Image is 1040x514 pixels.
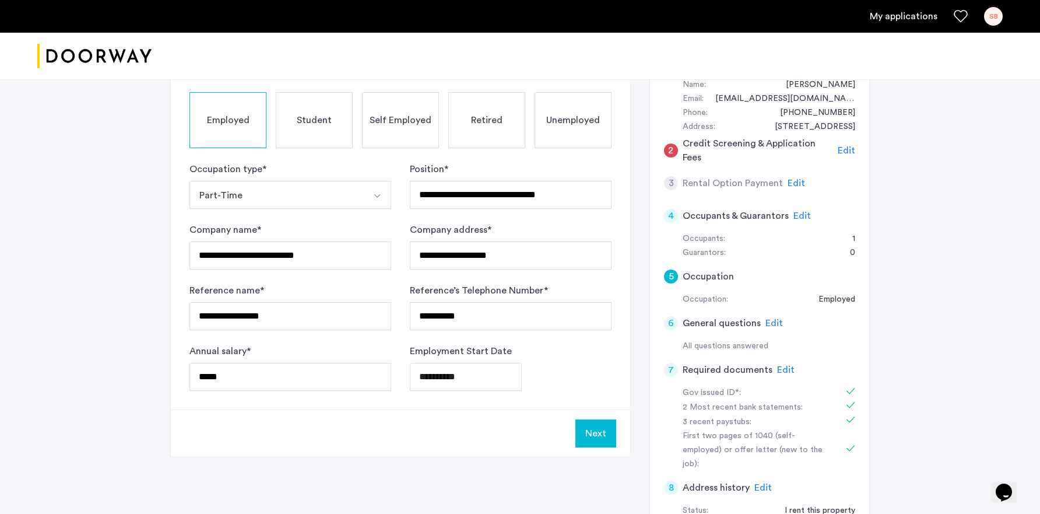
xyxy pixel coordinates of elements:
div: 3 recent paystubs: [683,415,830,429]
div: 4 [664,209,678,223]
img: arrow [373,191,382,201]
div: 2 Most recent bank statements: [683,401,830,415]
iframe: chat widget [991,467,1028,502]
span: Retired [471,113,503,127]
div: SB [984,7,1003,26]
div: Email: [683,92,704,106]
input: Employment Start Date [410,363,522,391]
h5: Credit Screening & Application Fees [683,137,834,165]
span: Unemployed [546,113,600,127]
label: Company address * [410,223,491,237]
div: Gov issued ID*: [683,386,830,400]
a: My application [870,9,937,23]
div: Employed [807,293,855,307]
span: Student [297,113,332,127]
span: Employed [207,113,250,127]
div: 3 [664,176,678,190]
div: Name: [683,78,706,92]
div: 8 [664,481,678,495]
div: 7 [664,363,678,377]
div: 6 [664,316,678,330]
span: Edit [793,211,811,221]
span: Edit [777,365,795,375]
span: Self Employed [370,113,431,127]
label: Occupation type * [189,162,266,176]
h5: Required documents [683,363,772,377]
img: logo [37,34,152,78]
button: Select option [189,181,364,209]
span: Edit [754,483,772,492]
div: First two pages of 1040 (self-employed) or offer letter (new to the job): [683,429,830,471]
div: 936 Kerlerec Street [763,120,855,134]
div: Phone: [683,106,708,120]
span: Edit [838,146,855,155]
label: Annual salary * [189,344,251,358]
label: Reference’s Telephone Number * [410,284,548,298]
h5: Occupants & Guarantors [683,209,789,223]
div: sophie.lieber15@gmail.com [704,92,855,106]
div: Sophie Bravo [774,78,855,92]
label: Reference name * [189,284,264,298]
h5: General questions [683,316,761,330]
div: +15743434637 [768,106,855,120]
div: Address: [683,120,715,134]
div: 2 [664,144,678,158]
label: Company name * [189,223,261,237]
h5: Address history [683,481,750,495]
span: Edit [788,179,805,188]
label: Position * [410,162,448,176]
div: Guarantors: [683,246,726,260]
h5: Occupation [683,270,734,284]
button: Next [575,419,616,447]
div: 1 [841,232,855,246]
div: Occupation: [683,293,728,307]
a: Cazamio logo [37,34,152,78]
label: Employment Start Date [410,344,512,358]
div: All questions answered [683,340,855,354]
button: Select option [363,181,391,209]
span: Edit [765,319,783,328]
div: Occupants: [683,232,725,246]
a: Favorites [954,9,968,23]
div: 0 [838,246,855,260]
div: 5 [664,270,678,284]
h5: Rental Option Payment [683,176,783,190]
